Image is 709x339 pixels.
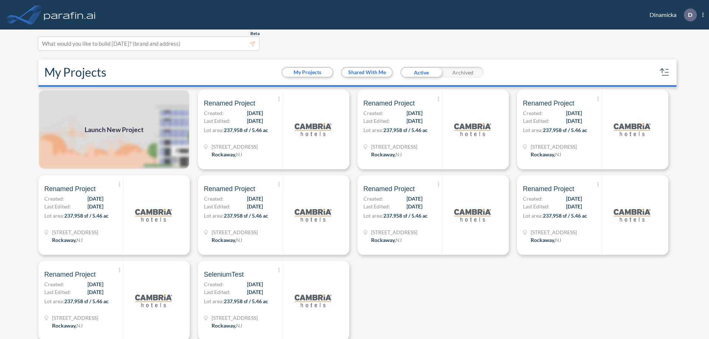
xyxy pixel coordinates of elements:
[204,117,230,125] span: Last Edited:
[250,31,260,37] span: Beta
[407,203,422,210] span: [DATE]
[212,314,258,322] span: 321 Mt Hope Ave
[523,117,549,125] span: Last Edited:
[543,212,587,219] span: 237,958 sf / 5.46 ac
[363,127,383,133] span: Lot area:
[400,67,442,78] div: Active
[212,151,236,158] span: Rockaway ,
[363,117,390,125] span: Last Edited:
[212,143,258,151] span: 321 Mt Hope Ave
[236,237,242,243] span: NJ
[204,270,244,279] span: SeleniumTest
[395,151,402,158] span: NJ
[88,195,103,203] span: [DATE]
[371,151,395,158] span: Rockaway ,
[295,197,332,234] img: logo
[383,212,428,219] span: 237,958 sf / 5.46 ac
[247,109,263,117] span: [DATE]
[371,236,402,244] div: Rockaway, NJ
[543,127,587,133] span: 237,958 sf / 5.46 ac
[454,197,491,234] img: logo
[204,203,230,210] span: Last Edited:
[224,298,268,304] span: 237,958 sf / 5.46 ac
[204,99,255,108] span: Renamed Project
[135,282,172,319] img: logo
[64,298,109,304] span: 237,958 sf / 5.46 ac
[247,117,263,125] span: [DATE]
[407,195,422,203] span: [DATE]
[44,195,64,203] span: Created:
[688,11,692,18] p: D
[224,212,268,219] span: 237,958 sf / 5.46 ac
[454,111,491,148] img: logo
[247,280,263,288] span: [DATE]
[371,228,417,236] span: 321 Mt Hope Ave
[371,143,417,151] span: 321 Mt Hope Ave
[88,280,103,288] span: [DATE]
[442,67,484,78] div: Archived
[395,237,402,243] span: NJ
[363,212,383,219] span: Lot area:
[566,195,582,203] span: [DATE]
[212,237,236,243] span: Rockaway ,
[407,109,422,117] span: [DATE]
[555,151,561,158] span: NJ
[88,288,103,296] span: [DATE]
[247,195,263,203] span: [DATE]
[282,68,332,77] button: My Projects
[44,65,106,79] h2: My Projects
[64,212,109,219] span: 237,958 sf / 5.46 ac
[76,237,83,243] span: NJ
[247,288,263,296] span: [DATE]
[212,322,242,329] div: Rockaway, NJ
[383,127,428,133] span: 237,958 sf / 5.46 ac
[638,8,703,21] div: Dinamicka
[52,237,76,243] span: Rockaway ,
[212,236,242,244] div: Rockaway, NJ
[204,127,224,133] span: Lot area:
[212,151,242,158] div: Rockaway, NJ
[236,322,242,329] span: NJ
[363,109,383,117] span: Created:
[363,184,415,193] span: Renamed Project
[523,203,549,210] span: Last Edited:
[236,151,242,158] span: NJ
[204,184,255,193] span: Renamed Project
[555,237,561,243] span: NJ
[363,203,390,210] span: Last Edited:
[204,298,224,304] span: Lot area:
[295,282,332,319] img: logo
[44,212,64,219] span: Lot area:
[247,203,263,210] span: [DATE]
[531,151,561,158] div: Rockaway, NJ
[531,236,561,244] div: Rockaway, NJ
[614,111,651,148] img: logo
[523,109,543,117] span: Created:
[135,197,172,234] img: logo
[44,288,71,296] span: Last Edited:
[212,322,236,329] span: Rockaway ,
[44,184,96,193] span: Renamed Project
[212,228,258,236] span: 321 Mt Hope Ave
[523,184,574,193] span: Renamed Project
[566,117,582,125] span: [DATE]
[204,212,224,219] span: Lot area:
[76,322,83,329] span: NJ
[531,143,577,151] span: 321 Mt Hope Ave
[204,195,224,203] span: Created:
[44,280,64,288] span: Created:
[371,151,402,158] div: Rockaway, NJ
[566,109,582,117] span: [DATE]
[342,68,392,77] button: Shared With Me
[204,280,224,288] span: Created:
[52,322,76,329] span: Rockaway ,
[204,288,230,296] span: Last Edited:
[523,195,543,203] span: Created:
[42,7,97,22] img: logo
[295,111,332,148] img: logo
[407,117,422,125] span: [DATE]
[363,99,415,108] span: Renamed Project
[44,203,71,210] span: Last Edited:
[371,237,395,243] span: Rockaway ,
[531,228,577,236] span: 321 Mt Hope Ave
